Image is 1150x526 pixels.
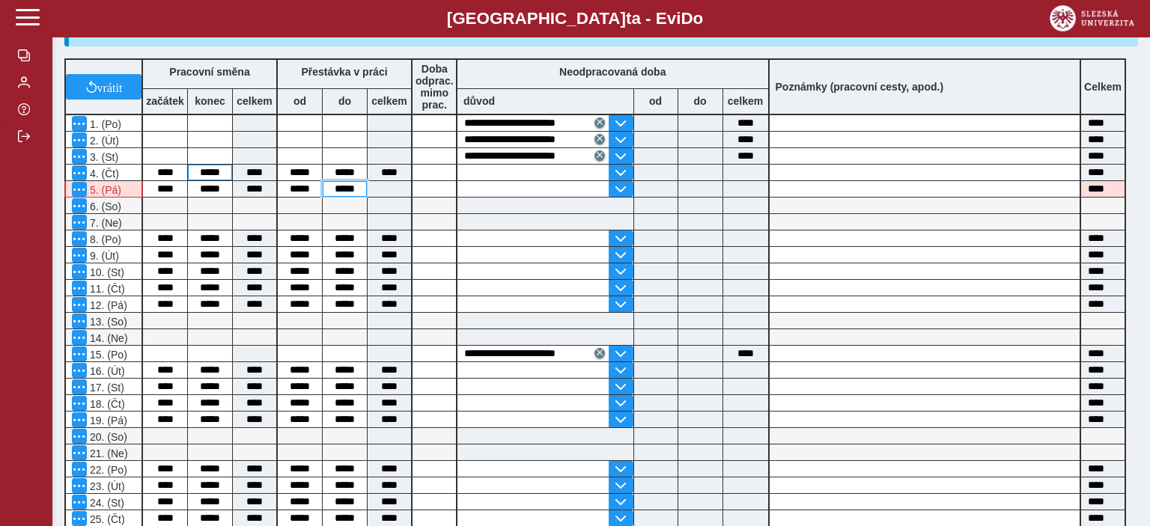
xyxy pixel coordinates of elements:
[87,447,128,459] span: 21. (Ne)
[72,478,87,493] button: Menu
[72,379,87,394] button: Menu
[72,248,87,263] button: Menu
[87,283,125,295] span: 11. (Čt)
[634,95,678,107] b: od
[559,66,666,78] b: Neodpracovaná doba
[87,118,121,130] span: 1. (Po)
[1050,5,1134,31] img: logo_web_su.png
[1084,81,1122,93] b: Celkem
[678,95,722,107] b: do
[72,149,87,164] button: Menu
[72,412,87,427] button: Menu
[72,297,87,312] button: Menu
[87,250,119,262] span: 9. (Út)
[87,464,127,476] span: 22. (Po)
[72,198,87,213] button: Menu
[72,495,87,510] button: Menu
[233,95,276,107] b: celkem
[87,431,127,443] span: 20. (So)
[169,66,249,78] b: Pracovní směna
[323,95,367,107] b: do
[72,231,87,246] button: Menu
[87,168,119,180] span: 4. (Čt)
[72,182,87,197] button: Menu
[72,281,87,296] button: Menu
[87,349,127,361] span: 15. (Po)
[301,66,387,78] b: Přestávka v práci
[72,165,87,180] button: Menu
[72,396,87,411] button: Menu
[87,217,122,229] span: 7. (Ne)
[463,95,495,107] b: důvod
[97,81,123,93] span: vrátit
[64,181,143,198] div: Po 6 hodinách nepřetržité práce je nutná přestávka v práci - použijte možnost zadat '2. přestávku...
[87,201,121,212] span: 6. (So)
[278,95,322,107] b: od
[143,95,187,107] b: začátek
[87,513,125,525] span: 25. (Čt)
[416,63,454,111] b: Doba odprac. mimo prac.
[87,332,128,344] span: 14. (Ne)
[87,316,127,328] span: 13. (So)
[72,116,87,131] button: Menu
[72,462,87,477] button: Menu
[72,330,87,345] button: Menu
[87,266,124,278] span: 10. (St)
[723,95,768,107] b: celkem
[72,264,87,279] button: Menu
[368,95,411,107] b: celkem
[770,81,950,93] b: Poznámky (pracovní cesty, apod.)
[87,415,127,426] span: 19. (Pá)
[87,184,121,196] span: 5. (Pá)
[72,132,87,147] button: Menu
[45,9,1105,28] b: [GEOGRAPHIC_DATA] a - Evi
[87,497,124,509] span: 24. (St)
[87,299,127,311] span: 12. (Pá)
[188,95,232,107] b: konec
[87,151,118,163] span: 3. (St)
[72,215,87,230] button: Menu
[87,382,124,394] span: 17. (St)
[72,445,87,460] button: Menu
[72,363,87,378] button: Menu
[681,9,693,28] span: D
[626,9,631,28] span: t
[87,365,125,377] span: 16. (Út)
[72,314,87,328] button: Menu
[87,135,119,147] span: 2. (Út)
[693,9,704,28] span: o
[72,429,87,444] button: Menu
[87,480,125,492] span: 23. (Út)
[66,74,142,100] button: vrátit
[87,398,125,410] span: 18. (Čt)
[72,511,87,526] button: Menu
[87,233,121,245] span: 8. (Po)
[72,346,87,361] button: Menu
